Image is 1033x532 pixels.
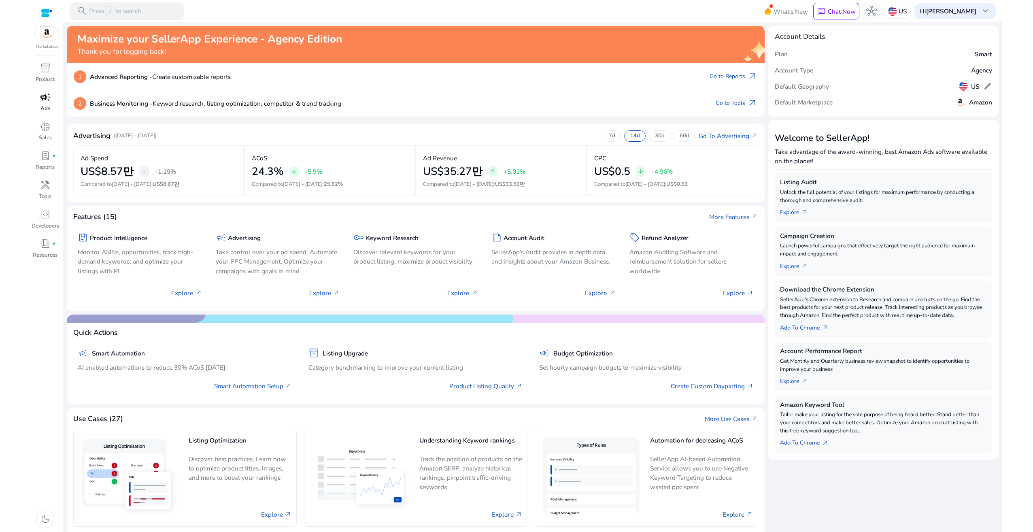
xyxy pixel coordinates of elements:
button: chatChat Now [813,3,859,19]
a: code_blocksDevelopers [31,207,60,236]
h5: Account Audit [504,234,544,242]
p: Compared to : [594,181,751,189]
p: Track the position of products on the Amazon SERP, analyze historical rankings, pinpoint traffic-... [419,454,523,492]
a: Add To Chrome [780,320,836,332]
p: Compared to : [252,181,408,189]
a: Go to Toolsarrow_outward [716,97,757,110]
span: arrow_outward [746,289,754,297]
h4: Account Details [775,32,825,41]
a: Create Custom Dayparting [671,381,754,391]
span: inventory_2 [308,348,319,358]
span: US$0.53 [666,181,688,188]
p: Launch powerful campaigns that effectively target the right audience for maximum impact and engag... [780,242,987,258]
p: Set hourly campaign budgets to maximize visibility [539,363,754,372]
span: 25.82% [324,181,343,188]
a: Explorearrow_outward [780,204,815,217]
h2: Maximize your SellerApp Experience - Agency Edition [77,33,342,46]
span: US$33.59만 [495,181,525,188]
span: [DATE] - [DATE] [454,181,494,188]
p: -4.96% [652,167,673,176]
span: inventory_2 [40,63,51,73]
h5: Account Type [775,67,813,74]
span: arrow_outward [801,209,808,216]
span: sell [629,232,640,243]
span: keyboard_arrow_down [980,6,990,16]
a: book_4fiber_manual_recordResources [31,237,60,266]
h4: Quick Actions [73,328,118,337]
a: donut_smallSales [31,119,60,149]
a: Explorearrow_outward [780,373,815,386]
span: / [106,6,114,16]
p: Tools [39,193,51,201]
span: handyman [40,180,51,190]
span: dark_mode [40,514,51,524]
p: Ad Spend [81,153,108,163]
span: What's New [774,4,808,19]
h4: Use Cases (27) [73,415,123,423]
span: arrow_downward [637,168,644,175]
h4: Thank you for logging back! [77,47,342,56]
img: amazon.svg [35,27,59,40]
h2: US$0.5 [594,165,630,178]
a: Go to Reportsarrow_outward [710,70,757,83]
span: [DATE] - [DATE] [283,181,323,188]
img: us.svg [959,82,968,91]
a: More Featuresarrow_outward [709,212,758,221]
a: handymanTools [31,178,60,207]
p: Sales [39,134,52,142]
p: CPC [594,153,606,163]
span: fiber_manual_record [52,154,56,158]
p: Unlock the full potential of your listings for maximum performance by conducting a thorough and c... [780,189,987,205]
a: Go To Advertisingarrow_outward [699,131,758,140]
p: Chat Now [828,7,856,16]
span: arrow_upward [489,168,497,175]
span: campaign [78,348,88,358]
a: Smart Automation Setup [214,381,292,391]
p: Take control over your ad spend, Automate your PPC Management, Optimize your campaigns with goals... [216,247,340,275]
p: Resources [33,251,57,260]
span: arrow_outward [751,132,758,140]
p: AI enabled automations to reduce 30% ACoS [DATE] [78,363,292,372]
p: Monitor ASINs, opportunities, track high-demand keywords, and optimize your listings with PI [78,247,202,275]
span: campaign [539,348,550,358]
p: 60d [680,132,689,140]
b: Business Monitoring - [90,99,153,108]
p: -5.9% [305,167,322,176]
h5: Listing Upgrade [323,350,368,357]
span: key [353,232,364,243]
p: Hi [920,8,976,14]
h4: Advertising [73,132,110,140]
span: arrow_outward [746,511,753,518]
img: Understanding Keyword rankings [309,442,412,513]
span: package [78,232,88,243]
h5: Smart [975,51,992,58]
span: arrow_outward [751,213,758,221]
span: fiber_manual_record [52,242,56,246]
span: arrow_outward [747,71,758,82]
p: Explore [723,288,754,298]
p: Keyword research, listing optimization, competitor & trend tracking [90,99,341,108]
h5: Download the Chrome Extension [780,286,987,293]
p: ([DATE] - [DATE]) [114,132,157,140]
p: Explore [171,288,202,298]
h5: Plan [775,51,788,58]
img: Listing Optimization [78,436,181,520]
p: Explore [585,288,616,298]
p: 1 [74,70,86,83]
span: arrow_outward [822,324,829,332]
span: arrow_downward [291,168,298,175]
p: Reports [36,164,55,172]
p: Compared to : [81,181,236,189]
h5: Campaign Creation [780,232,987,240]
h5: Default Geography [775,83,829,90]
p: Developers [32,222,59,230]
h5: US [971,83,980,90]
span: arrow_outward [801,263,808,270]
h5: Understanding Keyword rankings [419,437,523,451]
img: Automation for decreasing ACoS [540,434,643,522]
h5: Account Performance Report [780,347,987,355]
p: Tailor make your listing for the sole purpose of being heard better. Stand better than your compe... [780,411,987,435]
p: Explore [447,288,478,298]
h5: Keyword Research [366,234,419,242]
span: arrow_outward [195,289,202,297]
